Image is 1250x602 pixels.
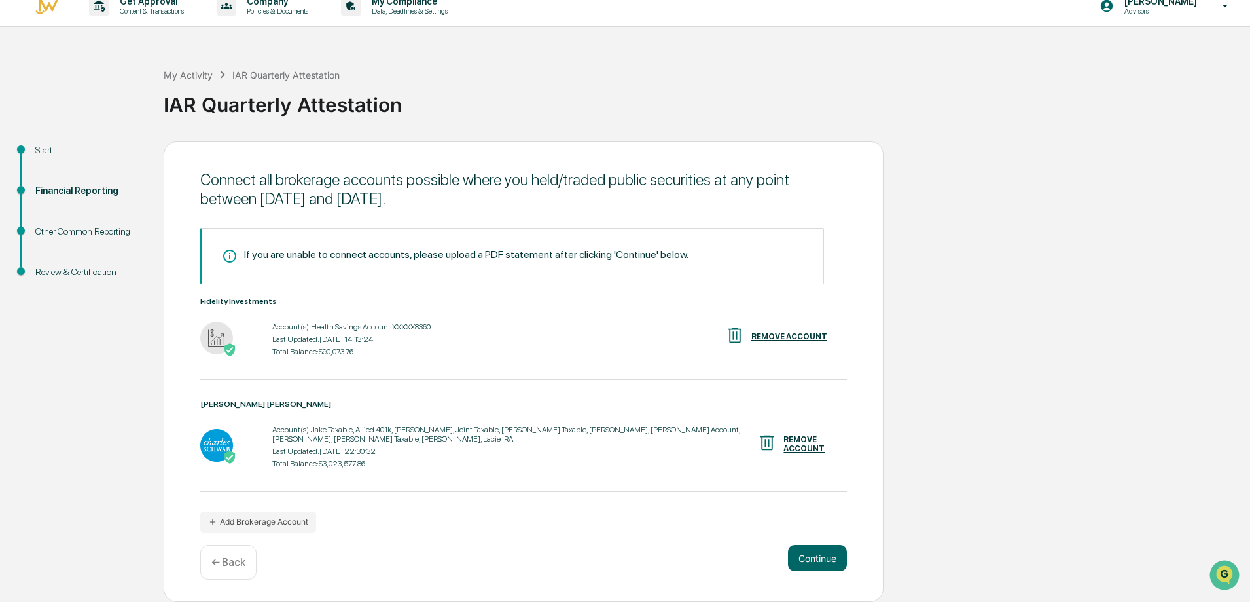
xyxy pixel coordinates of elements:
a: Powered byPylon [92,221,158,232]
img: Fidelity Investments - Active [200,322,233,354]
div: Financial Reporting [35,184,143,198]
div: REMOVE ACCOUNT [751,332,827,341]
button: Continue [788,545,847,571]
div: Review & Certification [35,265,143,279]
button: Add Brokerage Account [200,512,316,533]
div: We're available if you need us! [45,113,166,124]
div: Start [35,143,143,157]
img: 1746055101610-c473b297-6a78-478c-a979-82029cc54cd1 [13,100,37,124]
span: Data Lookup [26,190,82,203]
iframe: Open customer support [1208,559,1243,594]
a: 🗄️Attestations [90,160,168,183]
div: Connect all brokerage accounts possible where you held/traded public securities at any point betw... [200,170,847,208]
img: Charles Schwab - Active [200,429,233,462]
div: Account(s): Health Savings Account XXXXX8360 [272,322,431,331]
div: Fidelity Investments [200,297,847,306]
span: Attestations [108,165,162,178]
p: Data, Deadlines & Settings [361,7,454,16]
div: Account(s): Jake Taxable, Allied 401k, [PERSON_NAME], Joint Taxable, [PERSON_NAME] Taxable, [PERS... [272,425,757,443]
div: If you are unable to connect accounts, please upload a PDF statement after clicking 'Continue' be... [244,248,688,261]
div: 🔎 [13,191,24,202]
div: Total Balance: $90,073.76 [272,347,431,356]
a: 🖐️Preclearance [8,160,90,183]
div: 🗄️ [95,166,105,177]
div: Other Common Reporting [35,225,143,238]
div: [PERSON_NAME] [PERSON_NAME] [200,400,847,409]
p: How can we help? [13,28,238,48]
p: Policies & Documents [236,7,315,16]
div: Start new chat [45,100,215,113]
div: 🖐️ [13,166,24,177]
img: Active [223,343,236,356]
div: IAR Quarterly Attestation [232,69,340,81]
a: 🔎Data Lookup [8,185,88,208]
p: Content & Transactions [109,7,190,16]
div: My Activity [164,69,213,81]
span: Pylon [130,222,158,232]
p: ← Back [211,556,245,569]
span: Preclearance [26,165,84,178]
div: IAR Quarterly Attestation [164,83,1243,117]
p: Advisors [1114,7,1204,16]
img: REMOVE ACCOUNT [725,326,745,345]
button: Start new chat [223,104,238,120]
div: Last Updated: [DATE] 22:30:32 [272,447,757,456]
img: Active [223,451,236,464]
div: Last Updated: [DATE] 14:13:24 [272,335,431,344]
div: Total Balance: $3,023,577.86 [272,459,757,468]
div: REMOVE ACCOUNT [783,435,827,453]
img: REMOVE ACCOUNT [757,433,777,453]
